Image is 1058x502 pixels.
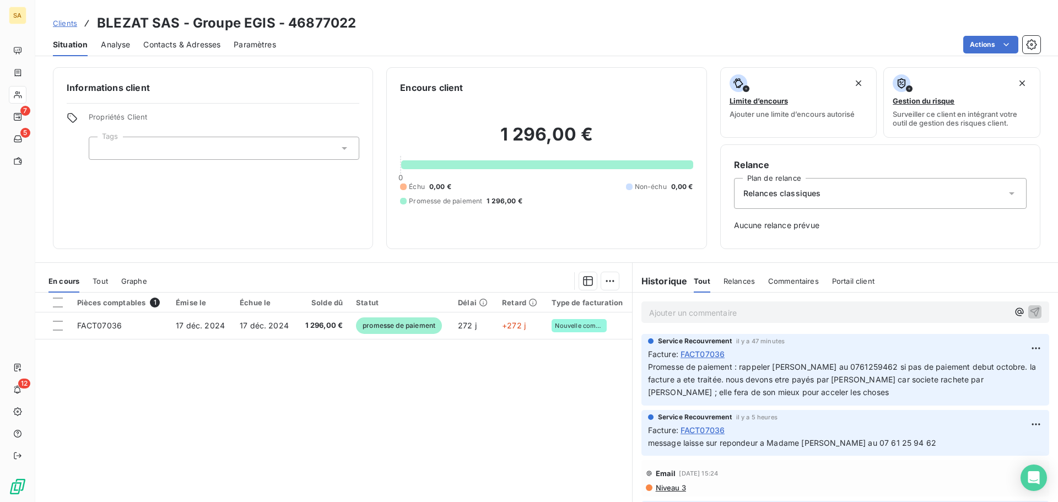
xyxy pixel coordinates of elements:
[487,196,522,206] span: 1 296,00 €
[743,188,821,199] span: Relances classiques
[633,274,688,288] h6: Historique
[458,298,489,307] div: Délai
[681,348,725,360] span: FACT07036
[429,182,451,192] span: 0,00 €
[20,128,30,138] span: 5
[694,277,710,285] span: Tout
[730,96,788,105] span: Limite d’encours
[20,106,30,116] span: 7
[648,424,678,436] span: Facture :
[635,182,667,192] span: Non-échu
[883,67,1040,138] button: Gestion du risqueSurveiller ce client en intégrant votre outil de gestion des risques client.
[893,110,1031,127] span: Surveiller ce client en intégrant votre outil de gestion des risques client.
[658,412,732,422] span: Service Recouvrement
[304,320,343,331] span: 1 296,00 €
[356,317,442,334] span: promesse de paiement
[502,321,526,330] span: +272 j
[53,39,88,50] span: Situation
[681,424,725,436] span: FACT07036
[67,81,359,94] h6: Informations client
[400,123,693,156] h2: 1 296,00 €
[409,196,482,206] span: Promesse de paiement
[648,348,678,360] span: Facture :
[963,36,1018,53] button: Actions
[93,277,108,285] span: Tout
[734,158,1027,171] h6: Relance
[18,379,30,388] span: 12
[97,13,356,33] h3: BLEZAT SAS - Groupe EGIS - 46877022
[655,483,686,492] span: Niveau 3
[502,298,538,307] div: Retard
[53,19,77,28] span: Clients
[730,110,855,118] span: Ajouter une limite d’encours autorisé
[176,298,226,307] div: Émise le
[736,414,778,420] span: il y a 5 heures
[143,39,220,50] span: Contacts & Adresses
[356,298,445,307] div: Statut
[658,336,732,346] span: Service Recouvrement
[720,67,877,138] button: Limite d’encoursAjouter une limite d’encours autorisé
[409,182,425,192] span: Échu
[398,173,403,182] span: 0
[53,18,77,29] a: Clients
[671,182,693,192] span: 0,00 €
[734,220,1027,231] span: Aucune relance prévue
[724,277,755,285] span: Relances
[121,277,147,285] span: Graphe
[736,338,785,344] span: il y a 47 minutes
[101,39,130,50] span: Analyse
[150,298,160,307] span: 1
[77,321,122,330] span: FACT07036
[893,96,954,105] span: Gestion du risque
[458,321,477,330] span: 272 j
[400,81,463,94] h6: Encours client
[234,39,276,50] span: Paramètres
[555,322,603,329] span: Nouvelle commande
[648,362,1039,397] span: Promesse de paiement : rappeler [PERSON_NAME] au 0761259462 si pas de paiement debut octobre. la ...
[768,277,819,285] span: Commentaires
[9,7,26,24] div: SA
[89,112,359,128] span: Propriétés Client
[77,298,163,307] div: Pièces comptables
[648,438,936,447] span: message laisse sur repondeur a Madame [PERSON_NAME] au 07 61 25 94 62
[1021,465,1047,491] div: Open Intercom Messenger
[552,298,625,307] div: Type de facturation
[240,321,289,330] span: 17 déc. 2024
[679,470,718,477] span: [DATE] 15:24
[832,277,875,285] span: Portail client
[98,143,107,153] input: Ajouter une valeur
[240,298,290,307] div: Échue le
[176,321,225,330] span: 17 déc. 2024
[48,277,79,285] span: En cours
[304,298,343,307] div: Solde dû
[656,469,676,478] span: Email
[9,478,26,495] img: Logo LeanPay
